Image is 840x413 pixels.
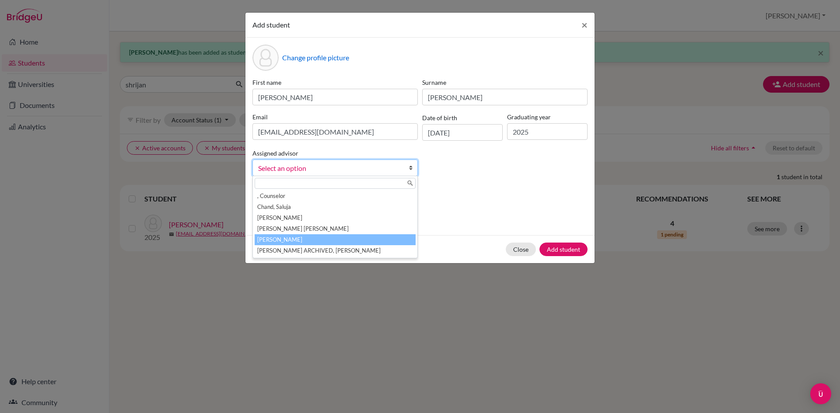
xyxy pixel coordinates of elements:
li: [PERSON_NAME] [255,234,416,245]
input: dd/mm/yyyy [422,124,503,141]
span: Add student [252,21,290,29]
label: Date of birth [422,113,457,122]
div: Open Intercom Messenger [810,383,831,404]
button: Close [574,13,595,37]
span: Select an option [258,163,401,174]
label: First name [252,78,418,87]
div: Profile picture [252,45,279,71]
li: Chand, Saluja [255,201,416,212]
label: Email [252,112,418,121]
li: , Counselor [255,191,416,201]
li: [PERSON_NAME] ARCHIVED, [PERSON_NAME] [255,245,416,256]
label: Surname [422,78,588,87]
button: Add student [539,243,588,256]
li: [PERSON_NAME] [255,212,416,223]
p: Parents [252,190,588,201]
label: Graduating year [507,112,588,121]
span: × [581,18,588,31]
button: Close [506,243,536,256]
label: Assigned advisor [252,149,298,158]
li: [PERSON_NAME] [PERSON_NAME] [255,223,416,234]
